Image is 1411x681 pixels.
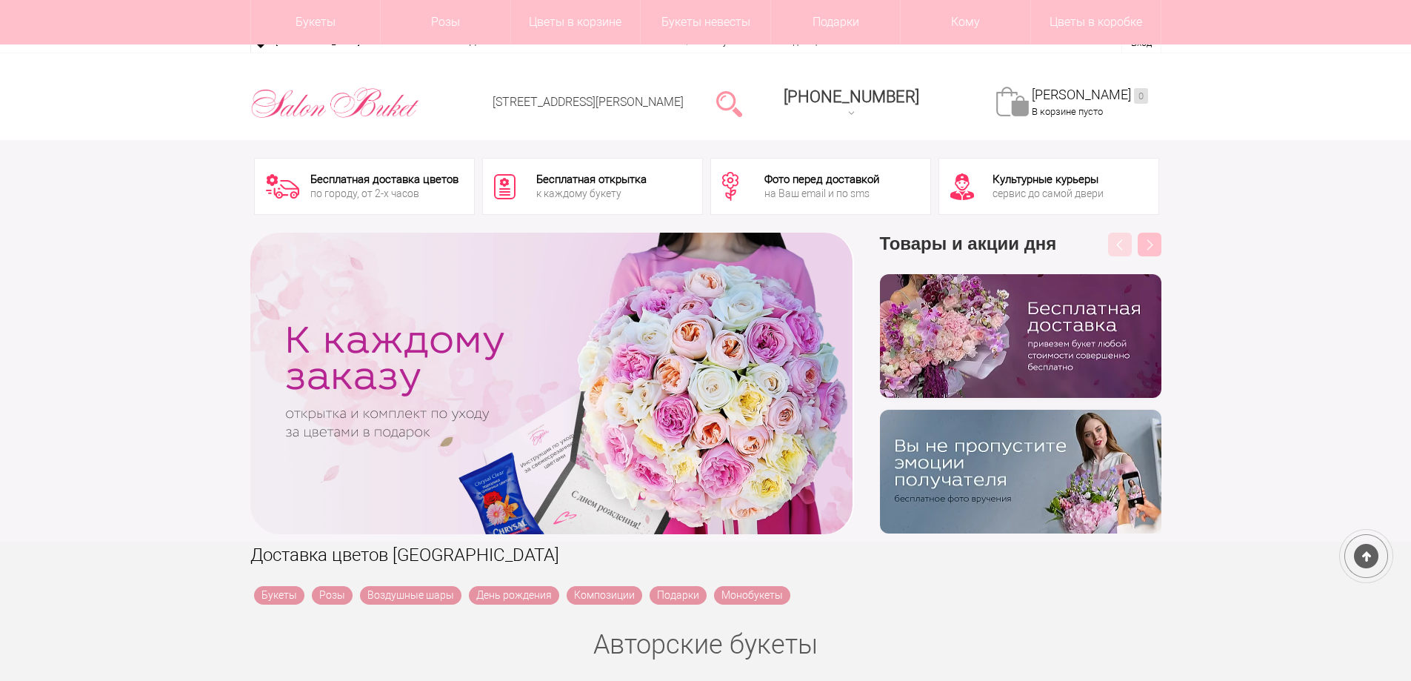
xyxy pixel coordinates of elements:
[254,586,304,605] a: Букеты
[993,174,1104,185] div: Культурные курьеры
[880,410,1161,534] img: v9wy31nijnvkfycrkduev4dhgt9psb7e.png.webp
[764,188,879,199] div: на Ваш email и по sms
[1032,87,1148,104] a: [PERSON_NAME]
[310,174,458,185] div: Бесплатная доставка цветов
[775,82,928,124] a: [PHONE_NUMBER]
[1032,106,1103,117] span: В корзине пусто
[880,274,1161,398] img: hpaj04joss48rwypv6hbykmvk1dj7zyr.png.webp
[880,233,1161,274] h3: Товары и акции дня
[536,188,647,199] div: к каждому букету
[469,586,559,605] a: День рождения
[993,188,1104,199] div: сервис до самой двери
[250,84,420,122] img: Цветы Нижний Новгород
[1134,88,1148,104] ins: 0
[493,95,684,109] a: [STREET_ADDRESS][PERSON_NAME]
[650,586,707,605] a: Подарки
[312,586,353,605] a: Розы
[250,542,1161,568] h1: Доставка цветов [GEOGRAPHIC_DATA]
[360,586,461,605] a: Воздушные шары
[536,174,647,185] div: Бесплатная открытка
[784,87,919,106] span: [PHONE_NUMBER]
[764,174,879,185] div: Фото перед доставкой
[310,188,458,199] div: по городу, от 2-х часов
[593,629,818,660] a: Авторские букеты
[567,586,642,605] a: Композиции
[1138,233,1161,256] button: Next
[714,586,790,605] a: Монобукеты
